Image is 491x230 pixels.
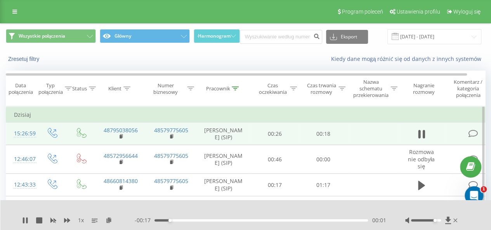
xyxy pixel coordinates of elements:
div: Klient [108,85,121,92]
span: 1 [481,186,487,192]
a: 48579775605 [154,126,188,134]
td: [PERSON_NAME] (SIP) [196,196,251,219]
div: Typ połączenia [38,82,63,95]
a: 48795038056 [104,126,138,134]
div: Czas oczekiwania [257,82,288,95]
span: Wyloguj się [453,9,481,15]
span: 00:01 [372,216,386,224]
div: Accessibility label [434,219,437,222]
span: Harmonogram [198,33,231,39]
a: 48660814380 [104,177,138,185]
div: Pracownik [206,85,230,92]
div: Komentarz / kategoria połączenia [446,79,491,99]
iframe: Intercom live chat [465,186,483,205]
td: 00:26 [251,123,299,145]
a: 48579775605 [154,152,188,159]
td: 00:00 [299,145,348,174]
button: Harmonogram [194,29,240,43]
div: 12:43:33 [14,177,29,192]
td: [PERSON_NAME] (SIP) [196,123,251,145]
div: Nazwa schematu przekierowania [353,79,389,99]
button: Zresetuj filtry [6,55,43,62]
button: Wszystkie połączenia [6,29,96,43]
span: Ustawienia profilu [397,9,440,15]
td: 00:11 [251,196,299,219]
input: Wyszukiwanie według numeru [240,30,322,44]
a: 48579775605 [154,177,188,185]
div: Numer biznesowy [146,82,186,95]
a: 48572956644 [104,152,138,159]
div: 15:26:59 [14,126,29,141]
span: 1 x [78,216,84,224]
button: Eksport [326,30,368,44]
div: Czas trwania rozmowy [306,82,337,95]
div: Nagranie rozmowy [405,82,442,95]
button: Główny [100,29,190,43]
span: Rozmowa nie odbyła się [408,148,435,169]
td: 00:46 [251,145,299,174]
td: 00:17 [251,174,299,196]
td: 00:27 [299,196,348,219]
span: Wszystkie połączenia [19,33,65,39]
div: Data połączenia [6,82,35,95]
td: [PERSON_NAME] (SIP) [196,145,251,174]
td: 00:18 [299,123,348,145]
span: Program poleceń [342,9,383,15]
div: Accessibility label [168,219,172,222]
a: Kiedy dane mogą różnić się od danych z innych systemów [331,55,485,62]
span: - 00:17 [135,216,154,224]
td: 01:17 [299,174,348,196]
div: Status [72,85,87,92]
td: [PERSON_NAME] (SIP) [196,174,251,196]
div: 12:46:07 [14,152,29,167]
